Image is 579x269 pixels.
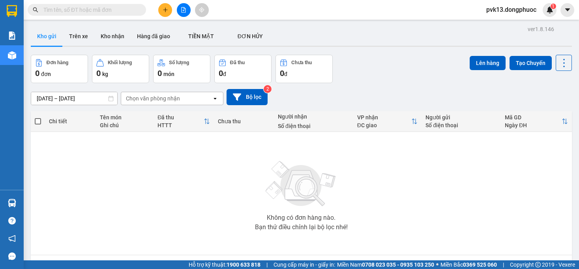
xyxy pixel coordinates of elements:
div: Đã thu [157,114,204,121]
sup: 1 [551,4,556,9]
div: Số điện thoại [425,122,497,128]
span: | [266,260,268,269]
button: Đã thu0đ [214,55,272,83]
span: ĐƠN HỦY [238,33,263,39]
span: plus [163,7,168,13]
div: ĐC giao [357,122,412,128]
span: Miền Bắc [440,260,497,269]
button: Số lượng0món [153,55,210,83]
img: warehouse-icon [8,51,16,59]
span: Cung cấp máy in - giấy in: [274,260,335,269]
div: Đã thu [230,60,245,65]
span: 1 [552,4,555,9]
span: đơn [41,71,51,77]
button: Bộ lọc [227,89,268,105]
button: Kho gửi [31,27,63,46]
span: đ [284,71,287,77]
strong: 1900 633 818 [227,262,260,268]
span: message [8,252,16,260]
div: Chưa thu [291,60,312,65]
span: TIỀN MẶT [188,33,214,39]
span: aim [199,7,204,13]
img: icon-new-feature [546,6,553,13]
img: warehouse-icon [8,199,16,207]
span: file-add [181,7,186,13]
div: Khối lượng [108,60,132,65]
button: Lên hàng [470,56,506,70]
div: Ngày ĐH [505,122,562,128]
span: Hỗ trợ kỹ thuật: [189,260,260,269]
span: đ [223,71,226,77]
button: caret-down [560,3,574,17]
div: HTTT [157,122,204,128]
button: Chưa thu0đ [275,55,333,83]
button: aim [195,3,209,17]
div: ver 1.8.146 [528,25,554,33]
span: kg [102,71,108,77]
span: question-circle [8,217,16,224]
sup: 2 [264,85,272,93]
span: pvk13.dongphuoc [480,5,543,15]
div: Tên món [100,114,150,121]
div: Không có đơn hàng nào. [267,215,335,221]
span: 0 [280,69,284,78]
img: solution-icon [8,32,16,40]
span: 0 [96,69,101,78]
div: Người gửi [425,114,497,121]
span: | [503,260,504,269]
svg: open [212,95,218,102]
div: Người nhận [278,113,349,120]
span: 0 [157,69,162,78]
strong: 0708 023 035 - 0935 103 250 [362,262,434,268]
div: Chưa thu [218,118,270,124]
button: plus [158,3,172,17]
img: logo-vxr [7,5,17,17]
button: Khối lượng0kg [92,55,149,83]
span: 0 [35,69,39,78]
span: notification [8,235,16,242]
button: Tạo Chuyến [510,56,552,70]
strong: 0369 525 060 [463,262,497,268]
div: Ghi chú [100,122,150,128]
th: Toggle SortBy [353,111,422,132]
div: Mã GD [505,114,562,121]
div: Số điện thoại [278,123,349,129]
div: VP nhận [357,114,412,121]
div: Số lượng [169,60,189,65]
div: Bạn thử điều chỉnh lại bộ lọc nhé! [255,224,348,230]
div: Chi tiết [49,118,92,124]
div: Chọn văn phòng nhận [126,95,180,102]
input: Tìm tên, số ĐT hoặc mã đơn [43,6,137,14]
th: Toggle SortBy [501,111,572,132]
span: caret-down [564,6,571,13]
span: món [163,71,174,77]
button: Kho nhận [94,27,131,46]
img: svg+xml;base64,PHN2ZyBjbGFzcz0ibGlzdC1wbHVnX19zdmciIHhtbG5zPSJodHRwOi8vd3d3LnczLm9yZy8yMDAwL3N2Zy... [262,156,341,211]
span: ⚪️ [436,263,438,266]
span: copyright [535,262,541,267]
span: Miền Nam [337,260,434,269]
button: Hàng đã giao [131,27,176,46]
div: Đơn hàng [47,60,68,65]
button: file-add [177,3,191,17]
button: Trên xe [63,27,94,46]
button: Đơn hàng0đơn [31,55,88,83]
span: 0 [219,69,223,78]
span: search [33,7,38,13]
input: Select a date range. [31,92,117,105]
th: Toggle SortBy [154,111,214,132]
